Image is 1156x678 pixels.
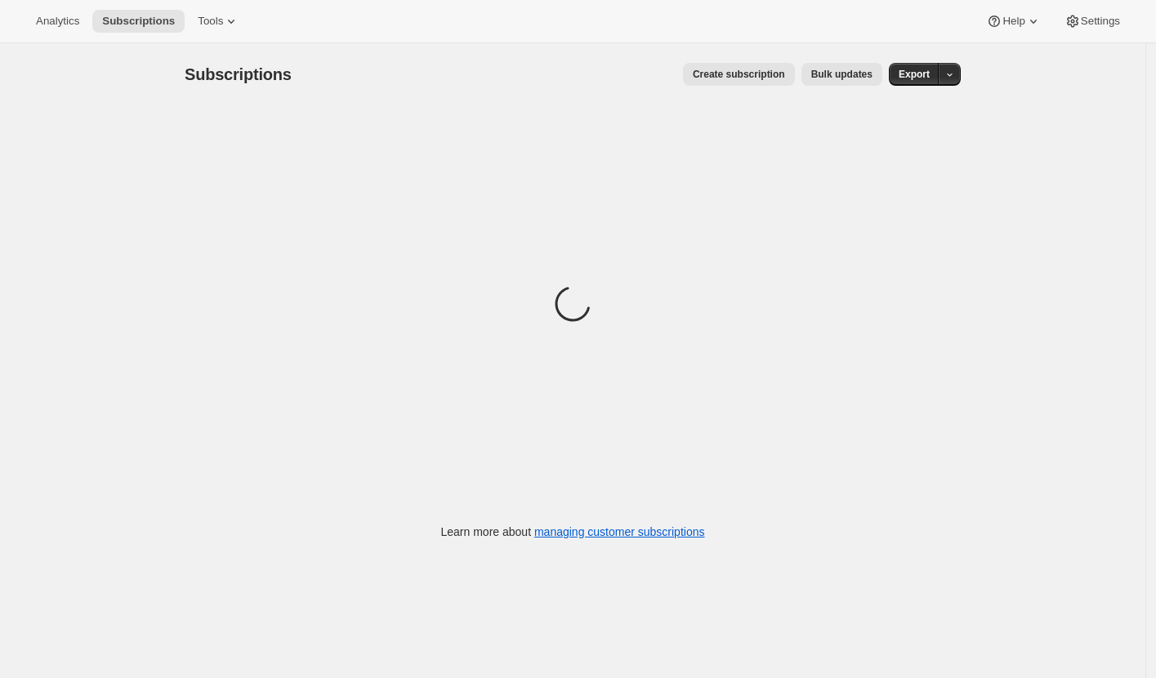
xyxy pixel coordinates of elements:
[811,68,873,81] span: Bulk updates
[102,15,175,28] span: Subscriptions
[976,10,1051,33] button: Help
[92,10,185,33] button: Subscriptions
[801,63,882,86] button: Bulk updates
[899,68,930,81] span: Export
[36,15,79,28] span: Analytics
[534,525,705,538] a: managing customer subscriptions
[1081,15,1120,28] span: Settings
[441,524,705,540] p: Learn more about
[683,63,795,86] button: Create subscription
[188,10,249,33] button: Tools
[1055,10,1130,33] button: Settings
[693,68,785,81] span: Create subscription
[26,10,89,33] button: Analytics
[185,65,292,83] span: Subscriptions
[198,15,223,28] span: Tools
[889,63,940,86] button: Export
[1002,15,1024,28] span: Help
